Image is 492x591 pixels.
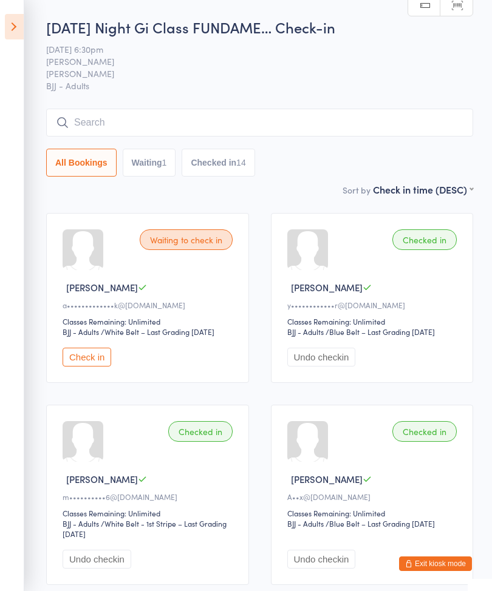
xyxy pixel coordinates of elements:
div: Classes Remaining: Unlimited [63,316,236,326]
button: Undo checkin [287,550,356,569]
button: All Bookings [46,149,117,177]
div: BJJ - Adults [287,518,324,529]
div: a•••••••••••••k@[DOMAIN_NAME] [63,300,236,310]
div: m••••••••••6@[DOMAIN_NAME] [63,491,236,502]
span: / White Belt – Last Grading [DATE] [101,326,214,337]
div: Classes Remaining: Unlimited [63,508,236,518]
button: Undo checkin [287,348,356,366]
span: [PERSON_NAME] [46,67,454,79]
div: Checked in [168,421,233,442]
span: [PERSON_NAME] [66,473,138,485]
h2: [DATE] Night Gi Class FUNDAME… Check-in [46,17,473,37]
button: Checked in14 [182,149,255,177]
button: Waiting1 [123,149,176,177]
div: 1 [162,158,167,167]
div: Checked in [392,421,457,442]
span: [PERSON_NAME] [66,281,138,294]
div: BJJ - Adults [63,518,99,529]
span: [PERSON_NAME] [46,55,454,67]
span: [PERSON_NAME] [291,281,363,294]
div: BJJ - Adults [63,326,99,337]
span: BJJ - Adults [46,79,473,92]
span: / Blue Belt – Last Grading [DATE] [326,518,435,529]
input: Search [46,109,473,137]
div: A••x@[DOMAIN_NAME] [287,491,461,502]
span: [PERSON_NAME] [291,473,363,485]
div: BJJ - Adults [287,326,324,337]
span: / Blue Belt – Last Grading [DATE] [326,326,435,337]
div: Check in time (DESC) [373,183,473,196]
button: Exit kiosk mode [399,556,472,571]
span: / White Belt - 1st Stripe – Last Grading [DATE] [63,518,227,539]
div: Checked in [392,229,457,250]
div: Waiting to check in [140,229,233,250]
div: 14 [236,158,246,167]
button: Undo checkin [63,550,131,569]
span: [DATE] 6:30pm [46,43,454,55]
label: Sort by [343,184,371,196]
div: Classes Remaining: Unlimited [287,508,461,518]
button: Check in [63,348,111,366]
div: y••••••••••••r@[DOMAIN_NAME] [287,300,461,310]
div: Classes Remaining: Unlimited [287,316,461,326]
